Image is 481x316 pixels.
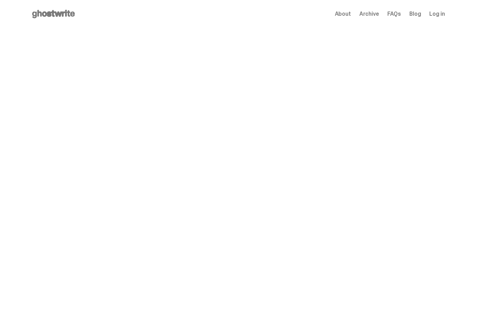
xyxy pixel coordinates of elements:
[359,11,379,17] a: Archive
[409,11,421,17] a: Blog
[335,11,351,17] a: About
[429,11,445,17] a: Log in
[387,11,401,17] a: FAQs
